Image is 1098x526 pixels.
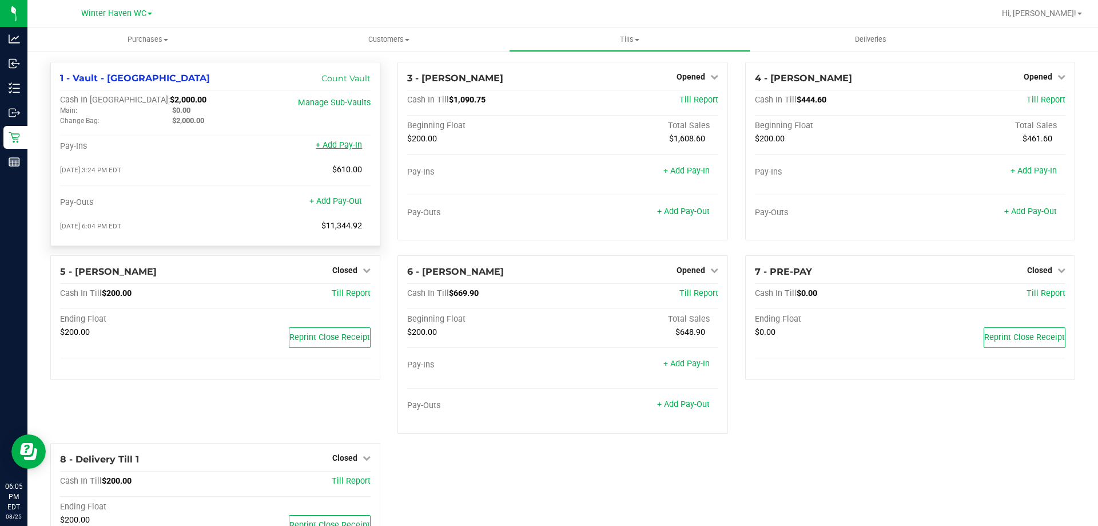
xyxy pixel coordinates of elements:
[755,314,910,325] div: Ending Float
[60,106,77,114] span: Main:
[1027,266,1052,275] span: Closed
[407,360,563,370] div: Pay-Ins
[755,134,785,144] span: $200.00
[60,141,216,152] div: Pay-Ins
[9,33,20,45] inline-svg: Analytics
[755,167,910,177] div: Pay-Ins
[9,82,20,94] inline-svg: Inventory
[679,288,718,298] a: Till Report
[332,288,371,298] a: Till Report
[332,453,357,462] span: Closed
[289,333,370,342] span: Reprint Close Receipt
[984,333,1065,342] span: Reprint Close Receipt
[172,106,190,114] span: $0.00
[910,121,1065,131] div: Total Sales
[60,476,102,486] span: Cash In Till
[60,73,210,84] span: 1 - Vault - [GEOGRAPHIC_DATA]
[9,156,20,168] inline-svg: Reports
[755,121,910,131] div: Beginning Float
[755,95,797,105] span: Cash In Till
[27,27,268,52] a: Purchases
[268,27,509,52] a: Customers
[984,327,1065,348] button: Reprint Close Receipt
[332,266,357,275] span: Closed
[563,121,718,131] div: Total Sales
[60,515,90,525] span: $200.00
[9,107,20,118] inline-svg: Outbound
[407,134,437,144] span: $200.00
[332,165,362,175] span: $610.00
[9,132,20,143] inline-svg: Retail
[675,327,705,337] span: $648.90
[1027,95,1065,105] a: Till Report
[663,166,710,176] a: + Add Pay-In
[5,512,22,521] p: 08/25
[60,314,216,325] div: Ending Float
[60,222,121,230] span: [DATE] 6:04 PM EDT
[1027,288,1065,298] a: Till Report
[60,288,102,298] span: Cash In Till
[657,400,710,409] a: + Add Pay-Out
[321,221,362,231] span: $11,344.92
[60,197,216,208] div: Pay-Outs
[102,476,132,486] span: $200.00
[60,502,216,512] div: Ending Float
[407,288,449,298] span: Cash In Till
[407,208,563,218] div: Pay-Outs
[755,73,852,84] span: 4 - [PERSON_NAME]
[407,314,563,325] div: Beginning Float
[407,266,504,277] span: 6 - [PERSON_NAME]
[1004,207,1057,216] a: + Add Pay-Out
[679,95,718,105] a: Till Report
[797,95,826,105] span: $444.60
[269,34,508,45] span: Customers
[840,34,902,45] span: Deliveries
[332,476,371,486] a: Till Report
[289,327,371,348] button: Reprint Close Receipt
[677,72,705,81] span: Opened
[27,34,268,45] span: Purchases
[509,27,750,52] a: Tills
[407,121,563,131] div: Beginning Float
[510,34,749,45] span: Tills
[102,288,132,298] span: $200.00
[669,134,705,144] span: $1,608.60
[663,359,710,369] a: + Add Pay-In
[1002,9,1076,18] span: Hi, [PERSON_NAME]!
[407,167,563,177] div: Pay-Ins
[407,73,503,84] span: 3 - [PERSON_NAME]
[60,327,90,337] span: $200.00
[81,9,146,18] span: Winter Haven WC
[755,327,775,337] span: $0.00
[298,98,371,108] a: Manage Sub-Vaults
[563,314,718,325] div: Total Sales
[5,481,22,512] p: 06:05 PM EDT
[755,288,797,298] span: Cash In Till
[11,434,46,469] iframe: Resource center
[797,288,817,298] span: $0.00
[60,95,170,105] span: Cash In [GEOGRAPHIC_DATA]:
[1011,166,1057,176] a: + Add Pay-In
[755,208,910,218] div: Pay-Outs
[309,196,362,206] a: + Add Pay-Out
[321,73,371,84] a: Count Vault
[1023,134,1052,144] span: $461.60
[407,95,449,105] span: Cash In Till
[9,58,20,69] inline-svg: Inbound
[60,266,157,277] span: 5 - [PERSON_NAME]
[170,95,206,105] span: $2,000.00
[1024,72,1052,81] span: Opened
[755,266,812,277] span: 7 - PRE-PAY
[407,327,437,337] span: $200.00
[60,166,121,174] span: [DATE] 3:24 PM EDT
[172,116,204,125] span: $2,000.00
[316,140,362,150] a: + Add Pay-In
[449,95,486,105] span: $1,090.75
[657,207,710,216] a: + Add Pay-Out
